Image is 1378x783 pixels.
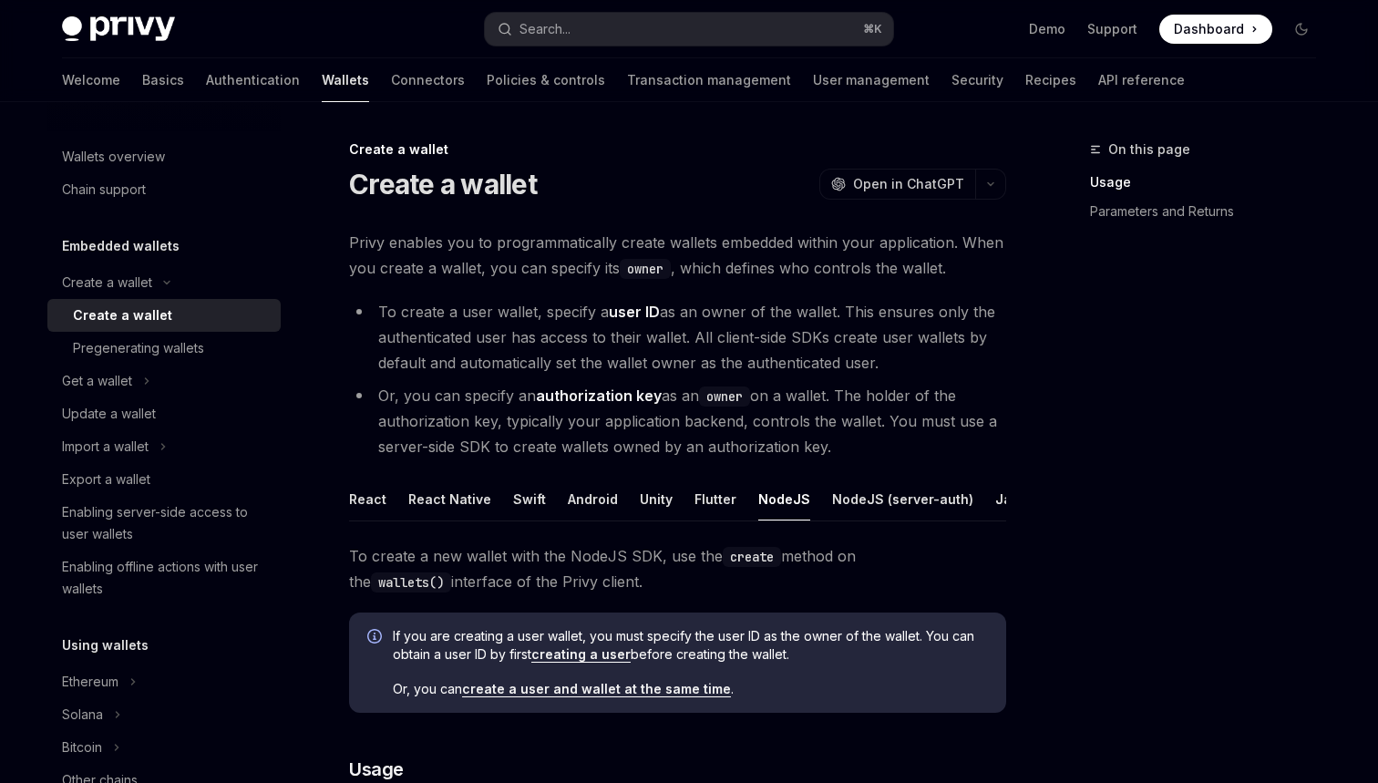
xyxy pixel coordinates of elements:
[62,272,152,294] div: Create a wallet
[699,386,750,407] code: owner
[62,370,132,392] div: Get a wallet
[62,179,146,201] div: Chain support
[349,168,537,201] h1: Create a wallet
[73,304,172,326] div: Create a wallet
[1087,20,1137,38] a: Support
[47,397,281,430] a: Update a wallet
[47,140,281,173] a: Wallets overview
[531,646,631,663] a: creating a user
[568,478,618,520] button: Android
[832,478,973,520] button: NodeJS (server-auth)
[349,383,1006,459] li: Or, you can specify an as an on a wallet. The holder of the authorization key, typically your app...
[723,547,781,567] code: create
[62,556,270,600] div: Enabling offline actions with user wallets
[206,58,300,102] a: Authentication
[142,58,184,102] a: Basics
[47,299,281,332] a: Create a wallet
[694,478,736,520] button: Flutter
[813,58,930,102] a: User management
[62,737,102,758] div: Bitcoin
[995,478,1027,520] button: Java
[513,478,546,520] button: Swift
[62,671,118,693] div: Ethereum
[536,386,662,405] strong: authorization key
[47,496,281,551] a: Enabling server-side access to user wallets
[485,13,893,46] button: Search...⌘K
[349,140,1006,159] div: Create a wallet
[349,478,386,520] button: React
[371,572,451,592] code: wallets()
[863,22,882,36] span: ⌘ K
[627,58,791,102] a: Transaction management
[462,681,731,697] a: create a user and wallet at the same time
[1090,197,1331,226] a: Parameters and Returns
[62,146,165,168] div: Wallets overview
[487,58,605,102] a: Policies & controls
[1287,15,1316,44] button: Toggle dark mode
[47,551,281,605] a: Enabling offline actions with user wallets
[349,230,1006,281] span: Privy enables you to programmatically create wallets embedded within your application. When you c...
[349,543,1006,594] span: To create a new wallet with the NodeJS SDK, use the method on the interface of the Privy client.
[62,403,156,425] div: Update a wallet
[393,627,988,664] span: If you are creating a user wallet, you must specify the user ID as the owner of the wallet. You c...
[1098,58,1185,102] a: API reference
[62,469,150,490] div: Export a wallet
[367,629,386,647] svg: Info
[47,463,281,496] a: Export a wallet
[609,303,660,321] strong: user ID
[758,478,810,520] button: NodeJS
[1159,15,1272,44] a: Dashboard
[1090,168,1331,197] a: Usage
[1174,20,1244,38] span: Dashboard
[519,18,571,40] div: Search...
[951,58,1003,102] a: Security
[62,634,149,656] h5: Using wallets
[73,337,204,359] div: Pregenerating wallets
[853,175,964,193] span: Open in ChatGPT
[1025,58,1076,102] a: Recipes
[640,478,673,520] button: Unity
[620,259,671,279] code: owner
[62,501,270,545] div: Enabling server-side access to user wallets
[391,58,465,102] a: Connectors
[1029,20,1065,38] a: Demo
[62,16,175,42] img: dark logo
[47,332,281,365] a: Pregenerating wallets
[62,436,149,458] div: Import a wallet
[349,299,1006,376] li: To create a user wallet, specify a as an owner of the wallet. This ensures only the authenticated...
[62,235,180,257] h5: Embedded wallets
[819,169,975,200] button: Open in ChatGPT
[47,173,281,206] a: Chain support
[393,680,988,698] span: Or, you can .
[62,58,120,102] a: Welcome
[322,58,369,102] a: Wallets
[62,704,103,726] div: Solana
[408,478,491,520] button: React Native
[1108,139,1190,160] span: On this page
